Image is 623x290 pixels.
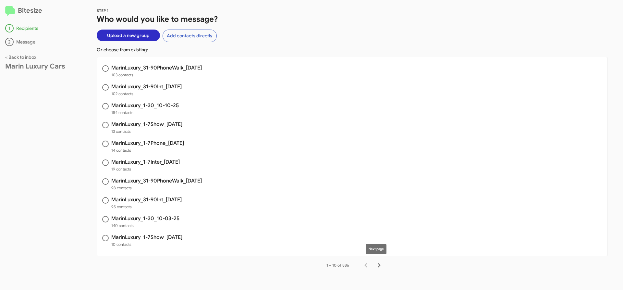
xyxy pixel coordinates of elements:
[5,38,14,46] div: 2
[360,259,373,272] button: Previous page
[111,204,182,210] span: 95 contacts
[5,6,15,16] img: logo-minimal.svg
[97,14,607,24] h1: Who would you like to message?
[111,235,182,240] h3: MarinLuxury_1-7Show_[DATE]
[111,222,179,229] span: 140 contacts
[111,84,182,89] h3: MarinLuxury_31-90Int_[DATE]
[111,91,182,97] span: 102 contacts
[111,197,182,202] h3: MarinLuxury_31-90Int_[DATE]
[111,185,202,191] span: 98 contacts
[326,262,349,269] div: 1 – 10 of 886
[111,128,182,135] span: 13 contacts
[111,241,182,248] span: 10 contacts
[111,103,179,108] h3: MarinLuxury_1-30_10-10-25
[97,30,160,41] button: Upload a new group
[5,54,36,60] a: < Back to inbox
[111,122,182,127] h3: MarinLuxury_1-7Show_[DATE]
[5,24,76,32] div: Recipients
[111,216,179,221] h3: MarinLuxury_1-30_10-03-25
[111,109,179,116] span: 184 contacts
[111,159,180,165] h3: MarinLuxury_1-7Inter_[DATE]
[111,65,202,70] h3: MarinLuxury_31-90PhoneWalk_[DATE]
[5,24,14,32] div: 1
[163,30,217,42] button: Add contacts directly
[5,38,76,46] div: Message
[111,166,180,172] span: 19 contacts
[111,72,202,78] span: 103 contacts
[366,244,386,254] div: Next page
[111,147,184,154] span: 14 contacts
[5,63,76,69] div: Marin Luxury Cars
[5,6,76,16] h2: Bitesize
[111,141,184,146] h3: MarinLuxury_1-7Phone_[DATE]
[97,8,109,13] span: STEP 1
[111,178,202,183] h3: MarinLuxury_31-90PhoneWalk_[DATE]
[107,30,150,41] span: Upload a new group
[97,46,607,53] p: Or choose from existing:
[373,259,385,272] button: Next page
